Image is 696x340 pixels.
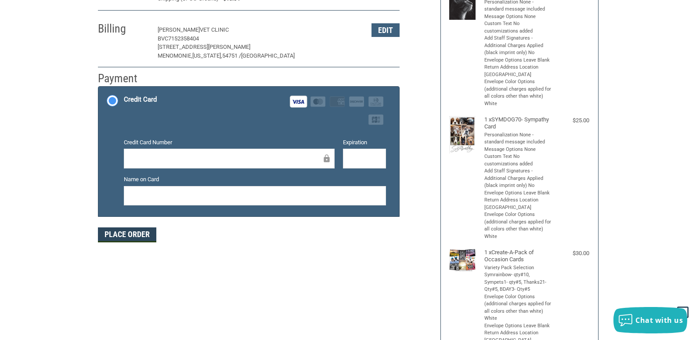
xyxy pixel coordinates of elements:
[635,315,683,325] span: Chat with us
[484,293,552,322] li: Envelope Color Options (additional charges applied for all colors other than white) White
[222,52,241,59] span: 54751 /
[124,138,335,147] label: Credit Card Number
[98,22,149,36] h2: Billing
[484,146,552,154] li: Message Options None
[484,197,552,211] li: Return Address Location [GEOGRAPHIC_DATA]
[613,307,687,333] button: Chat with us
[484,322,552,330] li: Envelope Options Leave Blank
[241,52,295,59] span: [GEOGRAPHIC_DATA]
[124,175,386,184] label: Name on Card
[168,35,199,42] span: 7152358404
[484,264,552,293] li: Variety Pack Selection Symrainbow- qty#10, Sympets1- qty#5, Thanks21- Qty#5, BDAY3- Qty#5
[158,44,250,50] span: [STREET_ADDRESS][PERSON_NAME]
[484,64,552,78] li: Return Address Location [GEOGRAPHIC_DATA]
[192,52,222,59] span: [US_STATE],
[484,35,552,57] li: Add Staff Signatures - Additional Charges Applied (black imprint only) No
[158,35,168,42] span: BVC
[554,249,589,258] div: $30.00
[158,52,192,59] span: MENOMONIE,
[484,190,552,197] li: Envelope Options Leave Blank
[158,26,200,33] span: [PERSON_NAME]
[484,13,552,21] li: Message Options None
[484,168,552,190] li: Add Staff Signatures - Additional Charges Applied (black imprint only) No
[484,57,552,64] li: Envelope Options Leave Blank
[124,92,157,107] div: Credit Card
[554,116,589,125] div: $25.00
[484,78,552,107] li: Envelope Color Options (additional charges applied for all colors other than white) White
[98,71,149,86] h2: Payment
[484,20,552,35] li: Custom Text No customizations added
[98,227,156,242] button: Place Order
[484,211,552,240] li: Envelope Color Options (additional charges applied for all colors other than white) White
[200,26,229,33] span: VET CLINIC
[484,116,552,131] h4: 1 x SYMDOG70- Sympathy Card
[343,138,386,147] label: Expiration
[484,132,552,146] li: Personalization None - standard message included
[371,23,400,37] button: Edit
[484,249,552,263] h4: 1 x Create-A-Pack of Occasion Cards
[484,153,552,168] li: Custom Text No customizations added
